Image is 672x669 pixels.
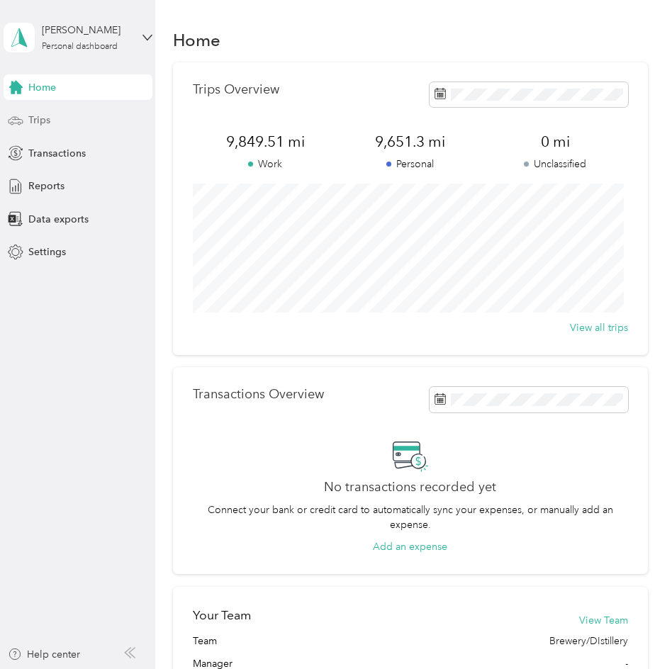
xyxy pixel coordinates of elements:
[373,539,447,554] button: Add an expense
[42,43,118,51] div: Personal dashboard
[28,146,86,161] span: Transactions
[28,179,65,193] span: Reports
[193,82,279,97] p: Trips Overview
[593,590,672,669] iframe: Everlance-gr Chat Button Frame
[193,634,217,648] span: Team
[42,23,130,38] div: [PERSON_NAME]
[193,132,338,152] span: 9,849.51 mi
[549,634,628,648] span: Brewery/DIstillery
[193,157,338,172] p: Work
[337,157,483,172] p: Personal
[483,157,628,172] p: Unclassified
[193,607,251,624] h2: Your Team
[193,387,324,402] p: Transactions Overview
[28,244,66,259] span: Settings
[28,113,50,128] span: Trips
[173,33,220,47] h1: Home
[324,480,496,495] h2: No transactions recorded yet
[570,320,628,335] button: View all trips
[8,647,80,662] button: Help center
[337,132,483,152] span: 9,651.3 mi
[193,502,628,532] p: Connect your bank or credit card to automatically sync your expenses, or manually add an expense.
[28,80,56,95] span: Home
[28,212,89,227] span: Data exports
[579,613,628,628] button: View Team
[483,132,628,152] span: 0 mi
